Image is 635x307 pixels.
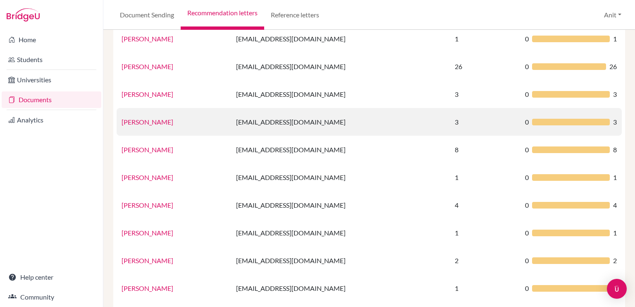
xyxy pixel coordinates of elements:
td: [EMAIL_ADDRESS][DOMAIN_NAME] [231,80,450,108]
span: 0 [525,173,529,182]
span: 1 [613,228,617,238]
a: [PERSON_NAME] [122,35,173,43]
td: [EMAIL_ADDRESS][DOMAIN_NAME] [231,108,450,136]
td: 2 [450,247,520,274]
span: 3 [613,117,617,127]
a: [PERSON_NAME] [122,229,173,237]
a: [PERSON_NAME] [122,62,173,70]
a: Home [2,31,101,48]
span: 0 [525,256,529,266]
a: [PERSON_NAME] [122,201,173,209]
td: [EMAIL_ADDRESS][DOMAIN_NAME] [231,25,450,53]
td: 8 [450,136,520,163]
td: [EMAIL_ADDRESS][DOMAIN_NAME] [231,136,450,163]
a: Help center [2,269,101,285]
td: [EMAIL_ADDRESS][DOMAIN_NAME] [231,163,450,191]
td: [EMAIL_ADDRESS][DOMAIN_NAME] [231,274,450,302]
span: 0 [525,117,529,127]
a: [PERSON_NAME] [122,284,173,292]
span: 26 [609,62,617,72]
span: 1 [613,173,617,182]
a: Documents [2,91,101,108]
span: 0 [525,145,529,155]
a: Analytics [2,112,101,128]
td: 1 [450,163,520,191]
span: 0 [525,89,529,99]
a: [PERSON_NAME] [122,173,173,181]
td: [EMAIL_ADDRESS][DOMAIN_NAME] [231,191,450,219]
td: [EMAIL_ADDRESS][DOMAIN_NAME] [231,247,450,274]
a: Universities [2,72,101,88]
a: [PERSON_NAME] [122,118,173,126]
a: [PERSON_NAME] [122,146,173,153]
td: [EMAIL_ADDRESS][DOMAIN_NAME] [231,219,450,247]
td: 3 [450,108,520,136]
span: 8 [613,145,617,155]
button: Anit [600,7,625,23]
td: 3 [450,80,520,108]
img: Bridge-U [7,8,40,22]
span: 3 [613,89,617,99]
td: 1 [450,219,520,247]
a: Students [2,51,101,68]
span: 0 [525,283,529,293]
a: [PERSON_NAME] [122,257,173,264]
td: [EMAIL_ADDRESS][DOMAIN_NAME] [231,53,450,80]
span: 0 [525,228,529,238]
span: 2 [613,256,617,266]
span: 1 [613,34,617,44]
a: Community [2,289,101,305]
td: 26 [450,53,520,80]
span: 0 [525,34,529,44]
a: [PERSON_NAME] [122,90,173,98]
span: 0 [525,200,529,210]
td: 4 [450,191,520,219]
td: 1 [450,274,520,302]
td: 1 [450,25,520,53]
div: Open Intercom Messenger [607,279,627,299]
span: 4 [613,200,617,210]
span: 0 [525,62,529,72]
